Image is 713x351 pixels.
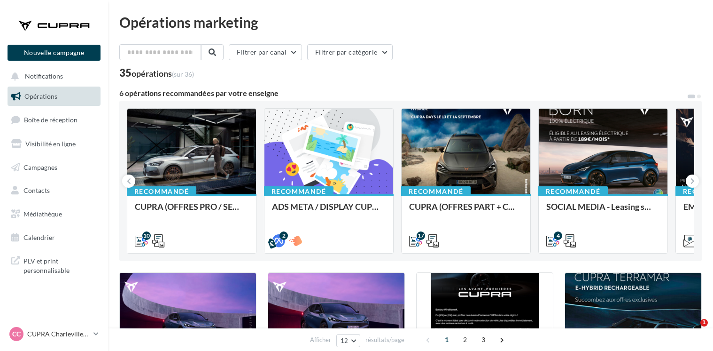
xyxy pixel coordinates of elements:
[6,204,102,224] a: Médiathèque
[417,231,425,240] div: 17
[6,181,102,200] a: Contacts
[6,228,102,247] a: Calendrier
[554,231,562,240] div: 4
[27,329,90,339] p: CUPRA Charleville-[GEOGRAPHIC_DATA]
[8,325,101,343] a: CC CUPRA Charleville-[GEOGRAPHIC_DATA]
[25,72,63,80] span: Notifications
[119,89,687,97] div: 6 opérations recommandées par votre enseigne
[142,231,151,240] div: 10
[172,70,194,78] span: (sur 36)
[307,44,393,60] button: Filtrer par catégorie
[272,202,386,221] div: ADS META / DISPLAY CUPRA DAYS Septembre 2025
[12,329,21,339] span: CC
[6,134,102,154] a: Visibilité en ligne
[365,335,404,344] span: résultats/page
[23,233,55,241] span: Calendrier
[132,69,194,78] div: opérations
[6,87,102,106] a: Opérations
[310,335,331,344] span: Afficher
[23,186,50,194] span: Contacts
[439,332,454,347] span: 1
[119,68,194,78] div: 35
[279,231,288,240] div: 2
[6,158,102,177] a: Campagnes
[25,140,76,148] span: Visibilité en ligne
[264,186,333,197] div: Recommandé
[401,186,471,197] div: Recommandé
[546,202,660,221] div: SOCIAL MEDIA - Leasing social électrique - CUPRA Born
[229,44,302,60] button: Filtrer par canal
[23,163,57,171] span: Campagnes
[119,15,702,29] div: Opérations marketing
[23,210,62,218] span: Médiathèque
[457,332,473,347] span: 2
[700,319,708,327] span: 1
[6,110,102,130] a: Boîte de réception
[127,186,196,197] div: Recommandé
[681,319,704,342] iframe: Intercom live chat
[409,202,523,221] div: CUPRA (OFFRES PART + CUPRA DAYS / SEPT) - SOCIAL MEDIA
[24,116,77,124] span: Boîte de réception
[341,337,349,344] span: 12
[8,45,101,61] button: Nouvelle campagne
[538,186,608,197] div: Recommandé
[476,332,491,347] span: 3
[24,92,57,100] span: Opérations
[336,334,360,347] button: 12
[6,251,102,279] a: PLV et print personnalisable
[23,255,97,275] span: PLV et print personnalisable
[135,202,248,221] div: CUPRA (OFFRES PRO / SEPT) - SOCIAL MEDIA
